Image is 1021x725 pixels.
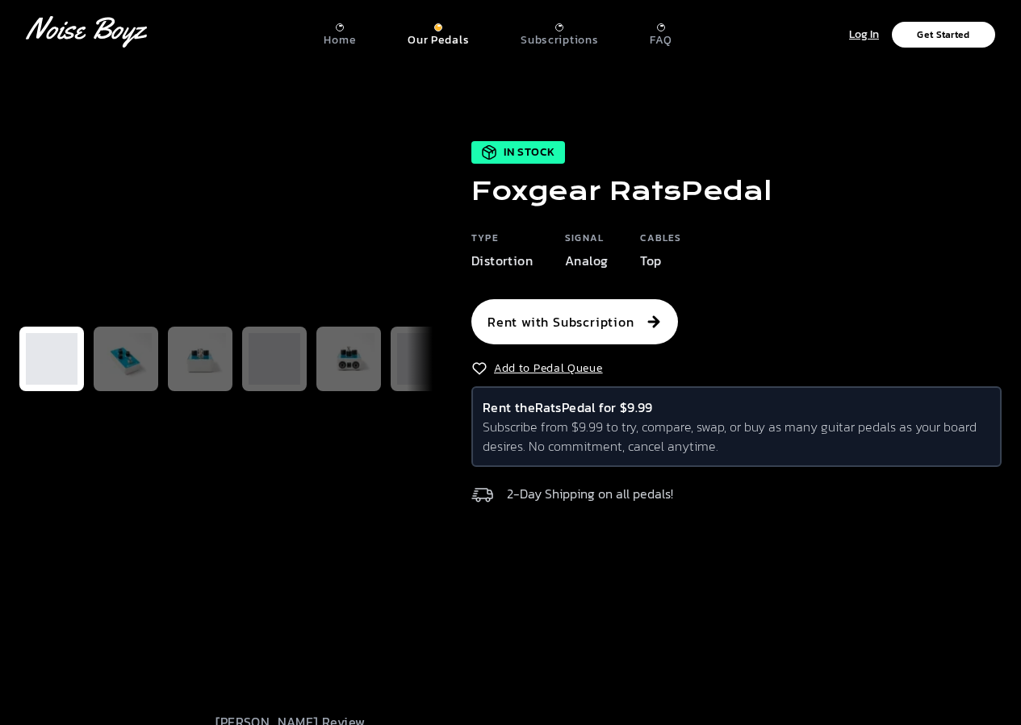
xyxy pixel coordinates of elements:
[640,251,681,270] p: Top
[483,417,990,456] p: Subscribe from $9.99 to try, compare, swap, or buy as many guitar pedals as your board desires. N...
[174,333,226,385] img: Thumbnail
[100,333,152,385] img: Thumbnail
[471,299,678,344] button: Rent with Subscription
[324,33,356,48] p: Home
[408,33,469,48] p: Our Pedals
[640,231,681,251] h6: Cables
[471,360,603,377] button: Add to Pedal Queue
[565,251,608,270] p: Analog
[565,231,608,251] h6: Signal
[471,141,565,164] div: In Stock
[471,251,533,270] p: Distortion
[471,231,533,251] h6: Type
[650,17,672,48] a: FAQ
[26,333,77,385] img: Thumbnail Foxgear Rats
[408,17,469,48] a: Our Pedals
[892,22,995,48] button: Get Started
[521,17,598,48] a: Subscriptions
[849,26,879,44] p: Log In
[917,30,969,40] p: Get Started
[324,17,356,48] a: Home
[521,33,598,48] p: Subscriptions
[471,177,772,206] h1: Foxgear Rats Pedal
[483,398,990,417] h6: Rent the Rats Pedal for $9.99
[397,333,449,385] img: Thumbnail
[650,33,672,48] p: FAQ
[507,483,673,504] p: 2-Day Shipping on all pedals!
[249,333,300,385] img: Thumbnail
[323,333,375,385] img: Thumbnail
